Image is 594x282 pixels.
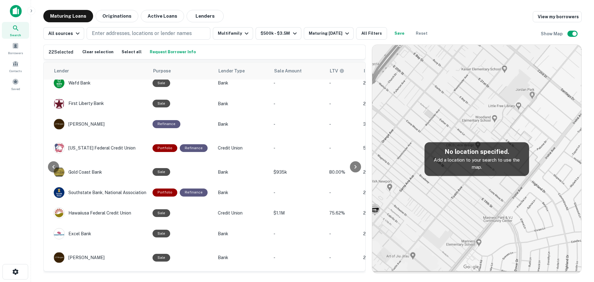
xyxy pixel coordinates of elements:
[2,22,29,39] a: Search
[218,100,267,107] p: Bank
[330,67,344,74] div: LTVs displayed on the website are for informational purposes only and may be reported incorrectly...
[309,30,351,37] div: Maturing [DATE]
[54,167,146,178] div: Gold Coast Bank
[330,67,338,74] h6: LTV
[330,67,352,74] span: LTVs displayed on the website are for informational purposes only and may be reported incorrectly...
[54,228,146,239] div: Excel Bank
[412,27,432,40] button: Reset
[2,40,29,57] a: Borrowers
[180,189,208,196] div: This loan purpose was for refinancing
[533,11,582,22] a: View my borrowers
[54,142,146,154] div: [US_STATE] Federal Credit Union
[363,145,403,151] p: 5.55%
[10,33,21,37] span: Search
[304,27,354,40] button: Maturing [DATE]
[218,210,267,216] p: Credit Union
[273,169,323,176] p: $935k
[50,62,149,80] th: Lender
[96,10,138,22] button: Originations
[43,27,84,40] button: All sources
[48,30,81,37] div: All sources
[43,10,93,22] button: Maturing Loans
[329,101,331,106] span: -
[218,67,245,75] span: Lender Type
[218,254,267,261] p: Bank
[273,145,323,151] p: -
[273,121,323,128] p: -
[363,210,403,216] p: 2.80%
[153,254,170,262] div: Sale
[363,169,403,176] p: 2.80%
[273,100,323,107] p: -
[187,10,224,22] button: Lenders
[54,252,146,263] div: [PERSON_NAME]
[329,255,331,260] span: -
[363,80,403,86] p: 2.90%
[363,230,403,237] p: 2.90%
[10,5,22,17] img: capitalize-icon.png
[363,189,403,196] p: 2.80%
[11,86,20,91] span: Saved
[273,189,323,196] p: -
[153,67,179,75] span: Purpose
[329,231,331,236] span: -
[274,67,310,75] span: Sale Amount
[92,30,192,37] p: Enter addresses, locations or lender names
[49,49,73,55] h6: 22 Selected
[329,210,345,215] span: 75.62%
[329,190,331,195] span: -
[213,27,253,40] button: Multifamily
[54,187,146,198] div: Southstate Bank, National Association
[149,62,215,80] th: Purpose
[153,168,170,176] div: Sale
[215,62,270,80] th: Lender Type
[180,144,208,152] div: This loan purpose was for refinancing
[218,121,267,128] p: Bank
[270,62,326,80] th: Sale Amount
[54,77,146,89] div: Wafd Bank
[541,30,564,37] h6: Show Map
[87,27,210,40] button: Enter addresses, locations or lender names
[153,230,170,237] div: Sale
[273,254,323,261] p: -
[8,50,23,55] span: Borrowers
[9,68,22,73] span: Contacts
[329,122,331,127] span: -
[363,254,403,261] p: 2.90%
[153,100,170,107] div: Sale
[2,76,29,93] a: Saved
[148,47,197,57] button: Request Borrower Info
[153,209,170,217] div: Sale
[218,169,267,176] p: Bank
[2,58,29,75] a: Contacts
[363,100,403,107] p: 2.90%
[273,80,323,86] p: -
[54,98,146,109] div: First Liberty Bank
[141,10,184,22] button: Active Loans
[329,80,331,85] span: -
[390,27,409,40] button: Save your search to get updates of matches that match your search criteria.
[153,189,177,196] div: This is a portfolio loan with 2 properties
[364,67,400,75] span: Interest Rate
[429,156,524,171] p: Add a location to your search to use the map.
[429,147,524,156] h5: No location specified.
[153,79,170,87] div: Sale
[153,120,180,128] div: This loan purpose was for refinancing
[54,119,146,130] div: [PERSON_NAME]
[218,80,267,86] p: Bank
[218,145,267,151] p: Credit Union
[363,121,403,128] p: 3.20%
[218,230,267,237] p: Bank
[356,27,387,40] button: All Filters
[329,145,331,150] span: -
[81,47,115,57] button: Clear selection
[153,144,177,152] div: This is a portfolio loan with 2 properties
[326,62,360,80] th: LTVs displayed on the website are for informational purposes only and may be reported incorrectly...
[273,210,323,216] p: $1.1M
[563,232,594,262] iframe: Chat Widget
